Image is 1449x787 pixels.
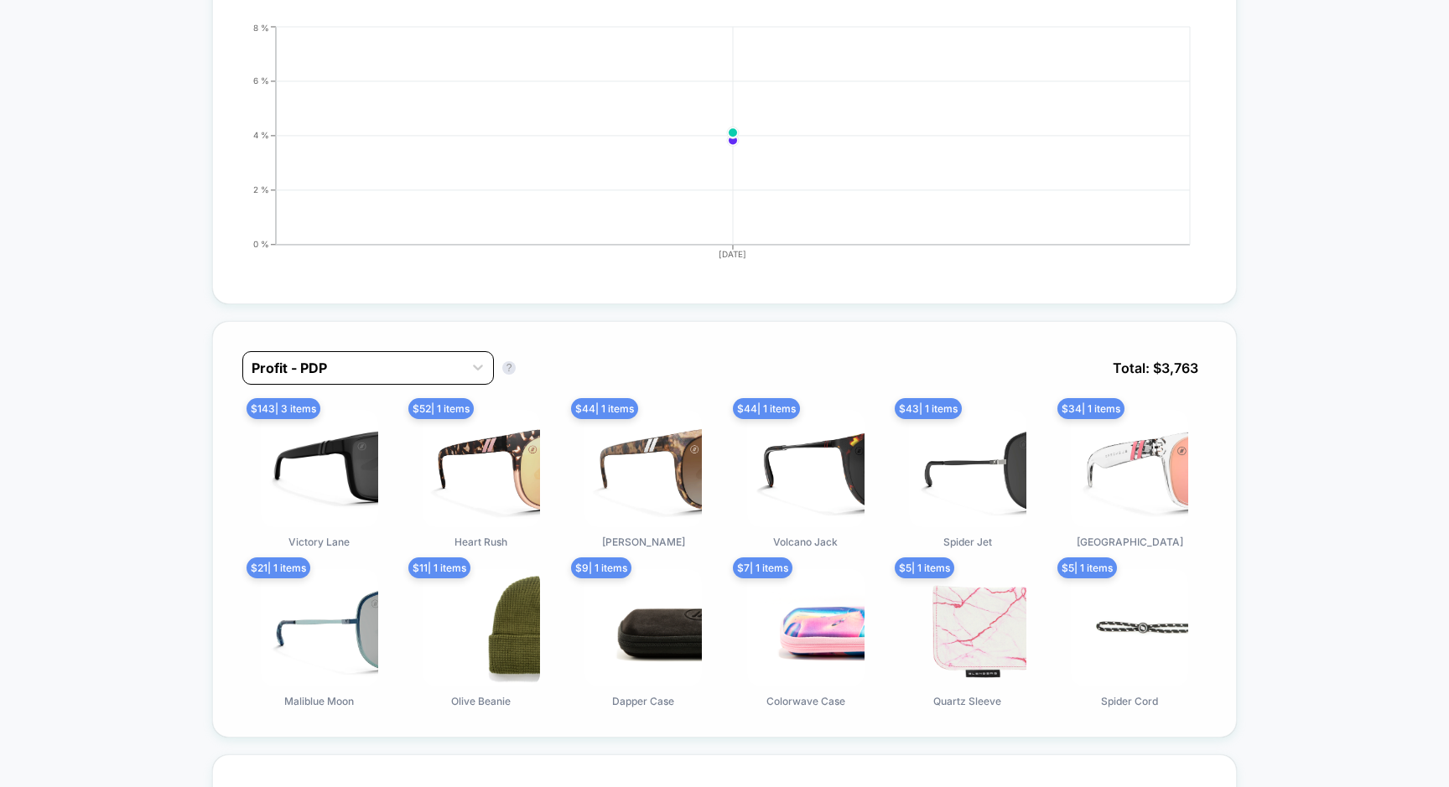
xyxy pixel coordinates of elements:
[226,23,1190,274] div: CONVERSION_RATE
[602,536,685,548] span: [PERSON_NAME]
[408,557,470,578] span: $ 11 | 1 items
[454,536,507,548] span: Heart Rush
[253,239,269,249] tspan: 0 %
[1104,351,1207,385] span: Total: $ 3,763
[733,557,792,578] span: $ 7 | 1 items
[423,410,540,527] img: Heart Rush
[571,398,638,419] span: $ 44 | 1 items
[451,695,511,707] span: Olive Beanie
[909,410,1026,527] img: Spider Jet
[571,557,631,578] span: $ 9 | 1 items
[247,398,320,419] span: $ 143 | 3 items
[253,22,269,32] tspan: 8 %
[584,410,702,527] img: Tiger Mark
[747,410,865,527] img: Volcano Jack
[288,536,350,548] span: Victory Lane
[284,695,354,707] span: Maliblue Moon
[261,410,378,527] img: Victory Lane
[408,398,474,419] span: $ 52 | 1 items
[909,569,1026,686] img: Quartz Sleeve
[733,398,800,419] span: $ 44 | 1 items
[1057,557,1117,578] span: $ 5 | 1 items
[933,695,1001,707] span: Quartz Sleeve
[253,130,269,140] tspan: 4 %
[766,695,845,707] span: Colorwave Case
[247,557,310,578] span: $ 21 | 1 items
[1101,695,1158,707] span: Spider Cord
[612,695,674,707] span: Dapper Case
[1057,398,1124,419] span: $ 34 | 1 items
[1071,569,1188,686] img: Spider Cord
[773,536,838,548] span: Volcano Jack
[943,536,992,548] span: Spider Jet
[261,569,378,686] img: Maliblue Moon
[1071,410,1188,527] img: Ice Palace
[253,184,269,194] tspan: 2 %
[719,249,747,259] tspan: [DATE]
[1077,536,1183,548] span: [GEOGRAPHIC_DATA]
[502,361,516,375] button: ?
[584,569,702,686] img: Dapper Case
[895,398,962,419] span: $ 43 | 1 items
[895,557,954,578] span: $ 5 | 1 items
[423,569,540,686] img: Olive Beanie
[253,75,269,85] tspan: 6 %
[747,569,865,686] img: Colorwave Case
